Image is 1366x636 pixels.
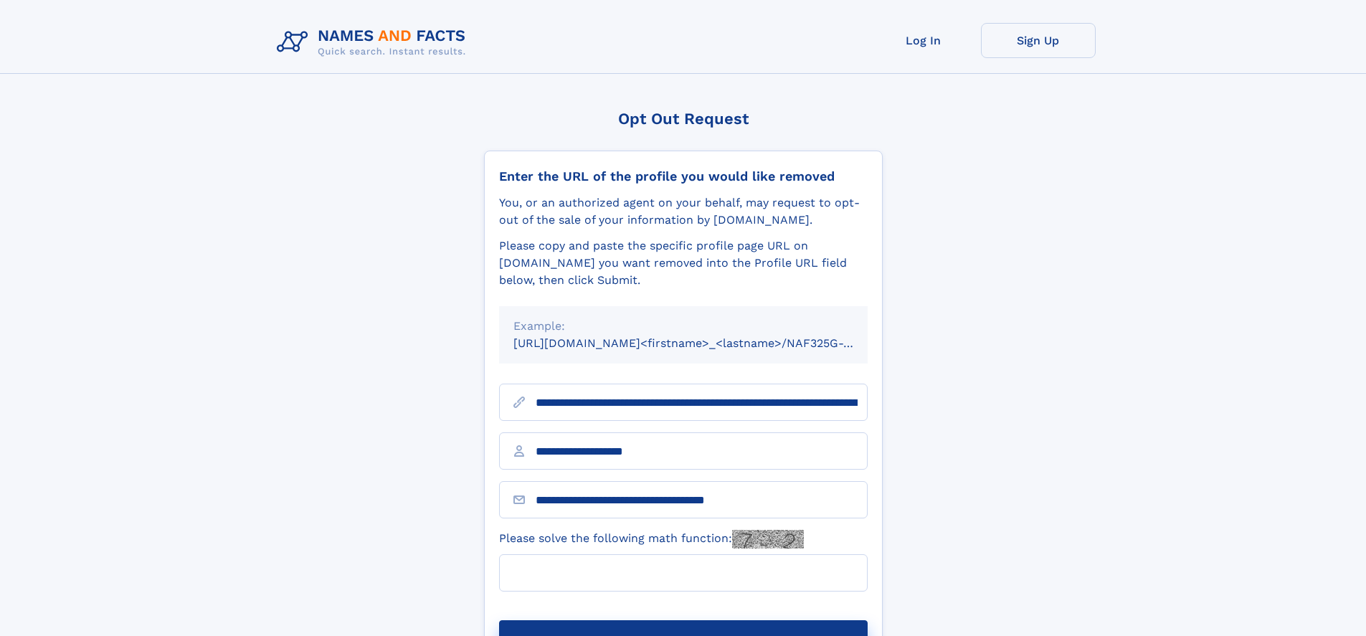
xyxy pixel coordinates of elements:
[866,23,981,58] a: Log In
[499,530,804,549] label: Please solve the following math function:
[499,169,868,184] div: Enter the URL of the profile you would like removed
[499,194,868,229] div: You, or an authorized agent on your behalf, may request to opt-out of the sale of your informatio...
[484,110,883,128] div: Opt Out Request
[513,318,853,335] div: Example:
[271,23,478,62] img: Logo Names and Facts
[981,23,1096,58] a: Sign Up
[499,237,868,289] div: Please copy and paste the specific profile page URL on [DOMAIN_NAME] you want removed into the Pr...
[513,336,895,350] small: [URL][DOMAIN_NAME]<firstname>_<lastname>/NAF325G-xxxxxxxx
